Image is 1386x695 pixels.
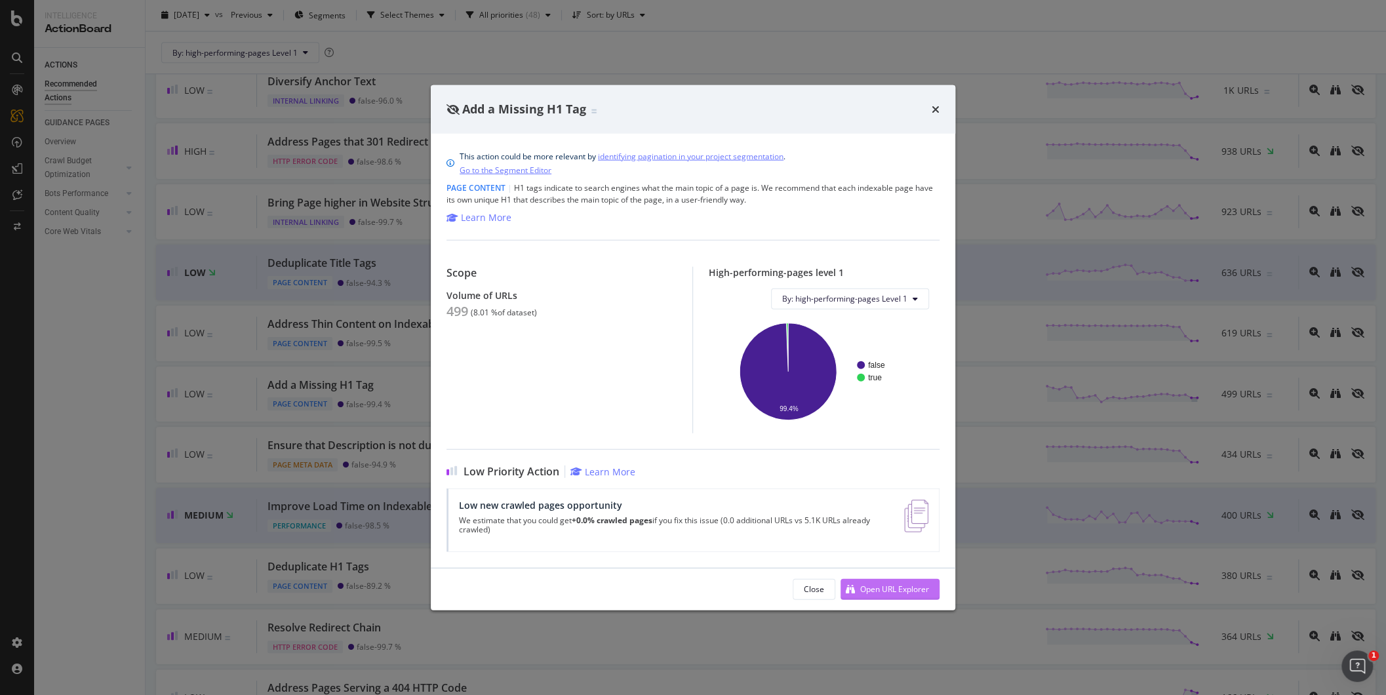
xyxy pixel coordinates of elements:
[462,101,586,117] span: Add a Missing H1 Tag
[446,303,468,319] div: 499
[868,361,885,370] text: false
[446,149,940,176] div: info banner
[709,266,940,277] div: High-performing-pages level 1
[460,163,551,176] a: Go to the Segment Editor
[598,149,783,163] a: identifying pagination in your project segmentation
[782,293,907,304] span: By: high-performing-pages Level 1
[780,405,798,412] text: 99.4%
[446,182,505,193] span: Page Content
[446,182,940,205] div: H1 tags indicate to search engines what the main topic of a page is. We recommend that each index...
[464,465,559,477] span: Low Priority Action
[868,373,882,382] text: true
[932,101,940,118] div: times
[860,584,929,595] div: Open URL Explorer
[459,499,888,510] div: Low new crawled pages opportunity
[471,308,537,317] div: ( 8.01 % of dataset )
[771,288,929,309] button: By: high-performing-pages Level 1
[591,109,597,113] img: Equal
[572,514,652,525] strong: +0.0% crawled pages
[904,499,928,532] img: e5DMFwAAAABJRU5ErkJggg==
[461,210,511,224] div: Learn More
[431,85,955,610] div: modal
[719,319,929,422] svg: A chart.
[841,578,940,599] button: Open URL Explorer
[446,104,460,115] div: eye-slash
[1368,650,1379,661] span: 1
[570,465,635,477] a: Learn More
[585,465,635,477] div: Learn More
[459,515,888,534] p: We estimate that you could get if you fix this issue (0.0 additional URLs vs 5.1K URLs already cr...
[446,266,677,279] div: Scope
[446,210,511,224] a: Learn More
[460,149,785,176] div: This action could be more relevant by .
[804,584,824,595] div: Close
[1341,650,1373,682] iframe: Intercom live chat
[446,289,677,300] div: Volume of URLs
[793,578,835,599] button: Close
[507,182,512,193] span: |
